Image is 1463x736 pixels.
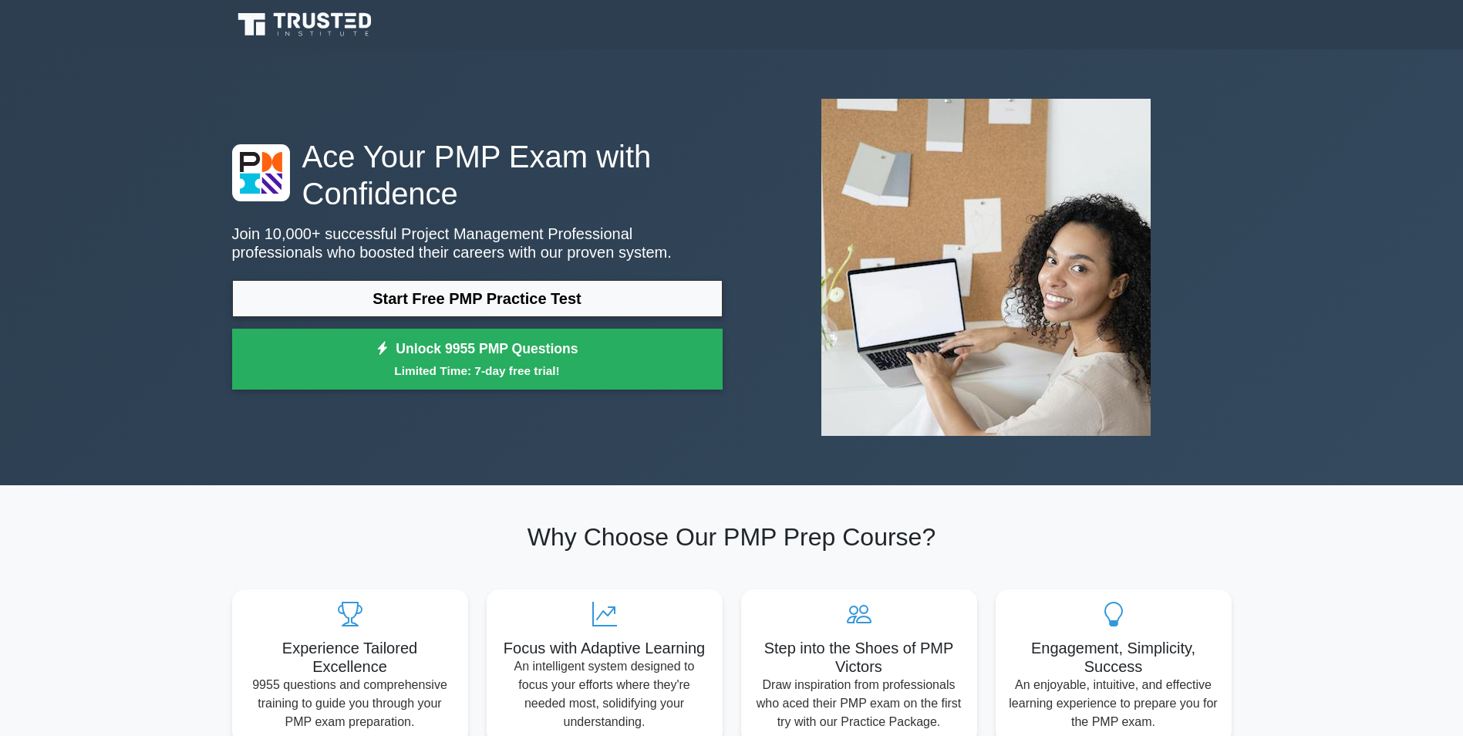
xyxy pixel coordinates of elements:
[753,676,965,731] p: Draw inspiration from professionals who aced their PMP exam on the first try with our Practice Pa...
[232,329,723,390] a: Unlock 9955 PMP QuestionsLimited Time: 7-day free trial!
[251,362,703,380] small: Limited Time: 7-day free trial!
[753,639,965,676] h5: Step into the Shoes of PMP Victors
[232,522,1232,552] h2: Why Choose Our PMP Prep Course?
[244,639,456,676] h5: Experience Tailored Excellence
[1008,676,1219,731] p: An enjoyable, intuitive, and effective learning experience to prepare you for the PMP exam.
[499,657,710,731] p: An intelligent system designed to focus your efforts where they're needed most, solidifying your ...
[244,676,456,731] p: 9955 questions and comprehensive training to guide you through your PMP exam preparation.
[499,639,710,657] h5: Focus with Adaptive Learning
[232,225,723,262] p: Join 10,000+ successful Project Management Professional professionals who boosted their careers w...
[232,280,723,317] a: Start Free PMP Practice Test
[1008,639,1219,676] h5: Engagement, Simplicity, Success
[232,138,723,212] h1: Ace Your PMP Exam with Confidence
